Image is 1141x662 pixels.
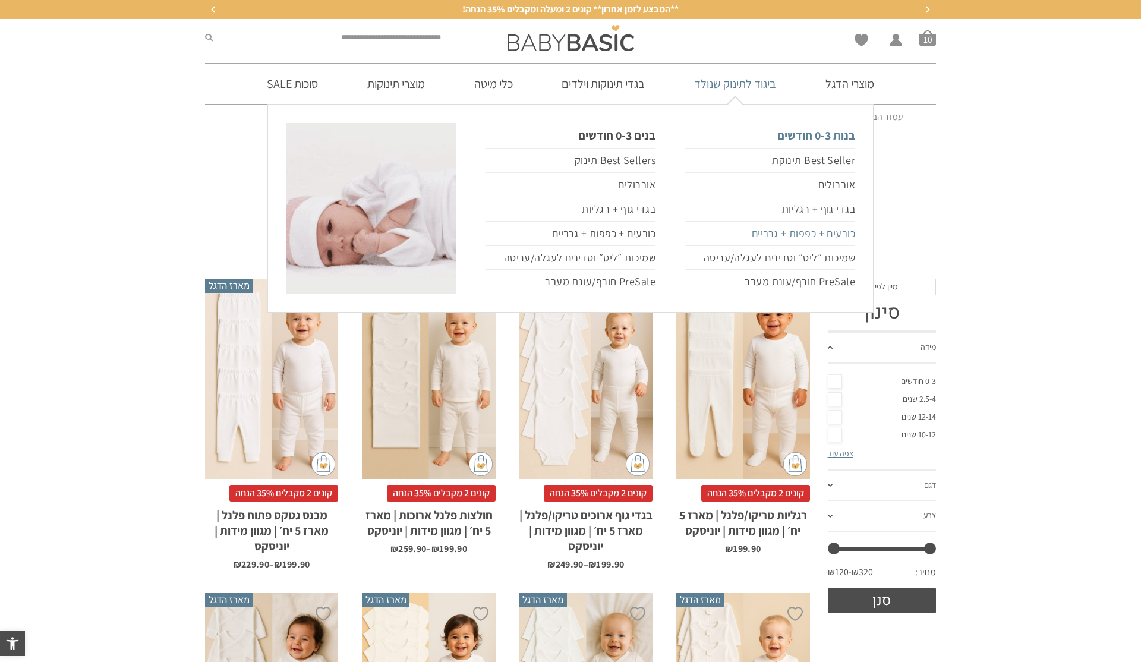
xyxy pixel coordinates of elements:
span: ₪ [431,543,439,555]
img: cat-mini-atc.png [626,452,650,476]
img: Baby Basic בגדי תינוקות וילדים אונליין [508,25,634,51]
button: Next [918,1,936,18]
a: Best Seller תינוקת [685,148,855,173]
bdi: 199.90 [431,543,467,555]
img: cat-mini-atc.png [469,452,493,476]
a: שמיכות ״ליס״ וסדינים לעגלה/עריסה [486,246,655,270]
span: סל קניות [919,30,936,46]
span: ₪320 [852,566,873,579]
bdi: 259.90 [390,543,426,555]
h3: סינון [828,301,937,324]
span: מארז הדגל [519,593,567,607]
a: ביגוד לתינוק שנולד [676,64,794,104]
span: קונים 2 מקבלים 35% הנחה [544,485,653,502]
span: מארז הדגל [676,593,724,607]
a: בנים 0-3 חודשים [486,123,655,148]
a: בגדי גוף + רגליות [685,197,855,222]
a: סוכות SALE [249,64,336,104]
a: Wishlist [855,34,868,46]
bdi: 199.90 [588,558,624,570]
span: ₪ [725,543,733,555]
span: מיין לפי… [866,281,897,292]
a: 0-3 חודשים [828,373,937,390]
a: בנות 0-3 חודשים [685,123,855,148]
a: דגם [828,471,937,502]
a: מארז הדגל חולצות פלנל ארוכות | מארז 5 יח׳ | מגוון מידות | יוניסקס קונים 2 מקבלים 35% הנחהחולצות פ... [362,279,495,554]
span: – [584,560,588,569]
img: cat-mini-atc.png [311,452,335,476]
a: סל קניות10 [919,30,936,46]
a: בגדי תינוקות וילדים [544,64,663,104]
span: קונים 2 מקבלים 35% הנחה [387,485,496,502]
a: עמוד הבית [864,111,903,123]
button: Previous [205,1,223,18]
span: מארז הדגל [205,279,253,293]
bdi: 249.90 [547,558,583,570]
a: צבע [828,501,937,532]
a: שמיכות ״ליס״ וסדינים לעגלה/עריסה [685,246,855,270]
a: 2.5-4 שנים [828,390,937,408]
a: **המבצע לזמן אחרון** קונים 2 ומעלה ומקבלים ‎35% הנחה! [217,3,924,16]
span: מארז הדגל [205,593,253,607]
a: מוצרי הדגל [808,64,892,104]
a: PreSale חורף/עונת מעבר [685,270,855,294]
a: בגדי גוף + רגליות [486,197,655,222]
span: ₪ [547,558,555,570]
span: – [426,544,431,554]
a: מארז הדגל מכנס גטקס פתוח פלנל | מארז 5 יח׳ | מגוון מידות | יוניסקס קונים 2 מקבלים 35% הנחהמכנס גט... [205,279,338,569]
a: 10-12 שנים [828,426,937,444]
span: **המבצע לזמן אחרון** קונים 2 ומעלה ומקבלים ‎35% הנחה! [462,3,679,16]
a: 12-14 שנים [828,408,937,426]
img: cat-mini-atc.png [783,452,807,476]
h2: רגליות טריקו/פלנל | מארז 5 יח׳ | מגוון מידות | יוניסקס [676,502,809,538]
a: Best Sellers תינוק [486,148,655,173]
span: ₪ [390,543,398,555]
span: – [269,560,274,569]
a: אוברולים [685,173,855,197]
a: צפה עוד [828,448,853,459]
bdi: 229.90 [234,558,269,570]
a: כובעים + כפפות + גרביים [486,222,655,246]
h2: מכנס גטקס פתוח פלנל | מארז 5 יח׳ | מגוון מידות | יוניסקס [205,502,338,554]
h2: בגדי גוף ארוכים טריקו/פלנל | מארז 5 יח׳ | מגוון מידות | יוניסקס [519,502,653,554]
span: ₪ [274,558,282,570]
a: מארז הדגל בגדי גוף ארוכים טריקו/פלנל | מארז 5 יח׳ | מגוון מידות | יוניסקס קונים 2 מקבלים 35% הנחה... [519,279,653,569]
h2: חולצות פלנל ארוכות | מארז 5 יח׳ | מגוון מידות | יוניסקס [362,502,495,538]
span: ₪ [588,558,596,570]
a: PreSale חורף/עונת מעבר [486,270,655,294]
bdi: 199.90 [725,543,761,555]
span: Wishlist [855,34,868,51]
a: מארז הדגל רגליות טריקו/פלנל | מארז 5 יח׳ | מגוון מידות | יוניסקס קונים 2 מקבלים 35% הנחהרגליות טר... [676,279,809,554]
a: אוברולים [486,173,655,197]
span: קונים 2 מקבלים 35% הנחה [701,485,810,502]
div: מחיר: — [828,563,937,588]
span: קונים 2 מקבלים 35% הנחה [229,485,338,502]
span: ₪120 [828,566,852,579]
nav: Breadcrumb [238,111,903,124]
a: כובעים + כפפות + גרביים [685,222,855,246]
bdi: 199.90 [274,558,310,570]
a: כלי מיטה [456,64,531,104]
span: ₪ [234,558,241,570]
a: מוצרי תינוקות [349,64,443,104]
span: מארז הדגל [362,593,409,607]
button: סנן [828,588,937,613]
a: מידה [828,333,937,364]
